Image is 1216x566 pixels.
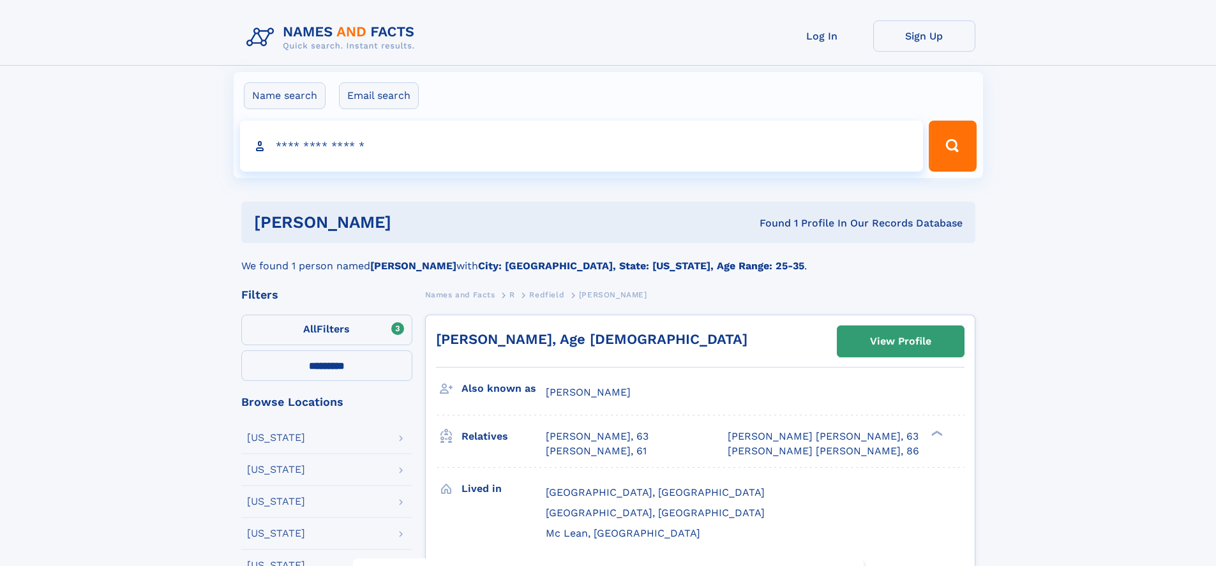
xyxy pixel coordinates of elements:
a: Log In [771,20,873,52]
h3: Relatives [462,426,546,447]
a: Names and Facts [425,287,495,302]
b: [PERSON_NAME] [370,260,456,272]
div: [US_STATE] [247,465,305,475]
div: Found 1 Profile In Our Records Database [575,216,963,230]
a: [PERSON_NAME], 63 [546,429,649,443]
label: Name search [244,82,326,109]
h1: [PERSON_NAME] [254,214,576,230]
span: R [509,290,515,299]
a: [PERSON_NAME], Age [DEMOGRAPHIC_DATA] [436,331,747,347]
div: [US_STATE] [247,496,305,507]
div: ❯ [928,429,943,438]
a: Sign Up [873,20,975,52]
span: [PERSON_NAME] [546,386,631,398]
a: [PERSON_NAME] [PERSON_NAME], 86 [728,444,919,458]
h3: Lived in [462,478,546,500]
span: [PERSON_NAME] [579,290,647,299]
input: search input [240,121,924,172]
label: Email search [339,82,419,109]
div: Filters [241,289,412,301]
span: [GEOGRAPHIC_DATA], [GEOGRAPHIC_DATA] [546,486,765,498]
img: Logo Names and Facts [241,20,425,55]
b: City: [GEOGRAPHIC_DATA], State: [US_STATE], Age Range: 25-35 [478,260,804,272]
div: [US_STATE] [247,433,305,443]
label: Filters [241,315,412,345]
div: We found 1 person named with . [241,243,975,274]
div: View Profile [870,327,931,356]
a: [PERSON_NAME], 61 [546,444,647,458]
div: Browse Locations [241,396,412,408]
h3: Also known as [462,378,546,399]
a: View Profile [837,326,964,357]
a: Redfield [529,287,564,302]
a: [PERSON_NAME] [PERSON_NAME], 63 [728,429,919,443]
button: Search Button [929,121,976,172]
span: Redfield [529,290,564,299]
div: [US_STATE] [247,528,305,539]
span: [GEOGRAPHIC_DATA], [GEOGRAPHIC_DATA] [546,507,765,519]
span: All [303,323,317,335]
a: R [509,287,515,302]
span: Mc Lean, [GEOGRAPHIC_DATA] [546,527,700,539]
